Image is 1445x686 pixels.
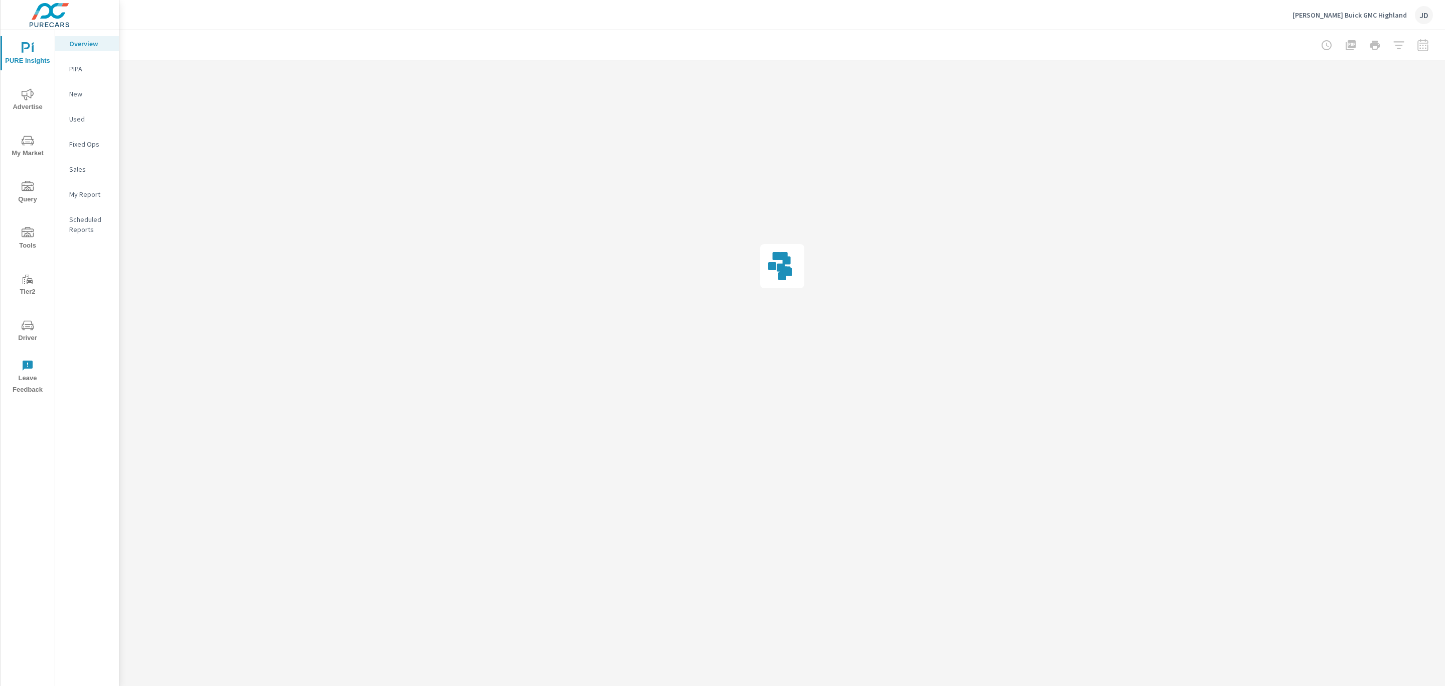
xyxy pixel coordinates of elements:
div: nav menu [1,30,55,400]
p: PIPA [69,64,111,74]
p: Sales [69,164,111,174]
span: Leave Feedback [4,360,52,396]
span: My Market [4,135,52,159]
div: PIPA [55,61,119,76]
div: Scheduled Reports [55,212,119,237]
span: Advertise [4,88,52,113]
p: Scheduled Reports [69,214,111,235]
div: JD [1415,6,1433,24]
div: New [55,86,119,101]
div: My Report [55,187,119,202]
span: Tier2 [4,273,52,298]
p: Fixed Ops [69,139,111,149]
div: Fixed Ops [55,137,119,152]
span: Tools [4,227,52,252]
p: [PERSON_NAME] Buick GMC Highland [1292,11,1407,20]
span: PURE Insights [4,42,52,67]
span: Query [4,181,52,205]
div: Overview [55,36,119,51]
p: New [69,89,111,99]
p: Used [69,114,111,124]
div: Sales [55,162,119,177]
span: Driver [4,319,52,344]
p: My Report [69,189,111,199]
div: Used [55,111,119,127]
p: Overview [69,39,111,49]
